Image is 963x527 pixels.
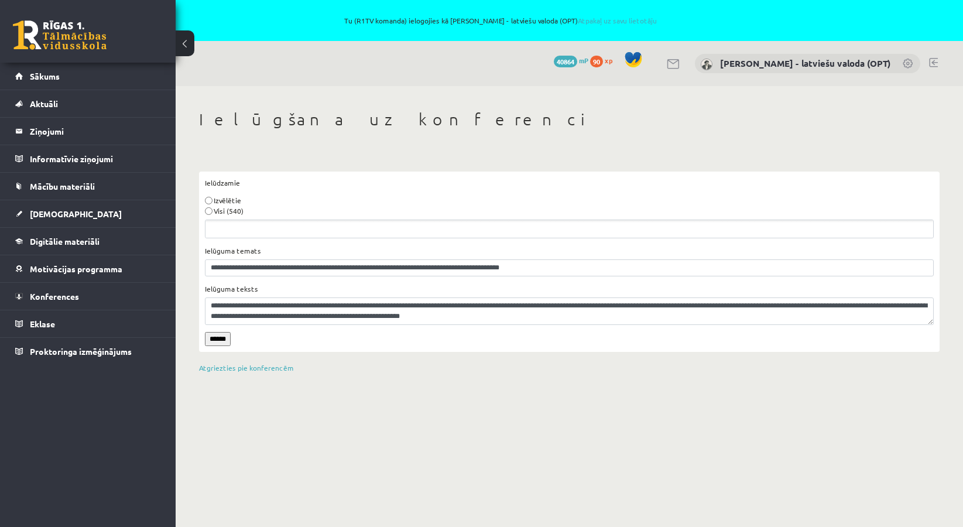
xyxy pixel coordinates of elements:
legend: Ziņojumi [30,118,161,145]
span: Digitālie materiāli [30,236,100,247]
a: Aktuāli [15,90,161,117]
a: Konferences [15,283,161,310]
a: Proktoringa izmēģinājums [15,338,161,365]
a: Sākums [15,63,161,90]
span: Sākums [30,71,60,81]
a: 40864 mP [554,56,588,65]
a: 90 xp [590,56,618,65]
a: Informatīvie ziņojumi [15,145,161,172]
label: Ielūguma teksts [205,283,258,294]
a: Digitālie materiāli [15,228,161,255]
label: Ielūguma temats [205,245,261,256]
span: 40864 [554,56,577,67]
a: [PERSON_NAME] - latviešu valoda (OPT) [720,57,890,69]
span: 90 [590,56,603,67]
a: [DEMOGRAPHIC_DATA] [15,200,161,227]
a: Atpakaļ uz savu lietotāju [578,16,657,25]
span: Proktoringa izmēģinājums [30,346,132,357]
a: Ziņojumi [15,118,161,145]
label: Izvēlētie [214,195,241,206]
span: Aktuāli [30,98,58,109]
span: Eklase [30,319,55,329]
span: xp [605,56,612,65]
a: Eklase [15,310,161,337]
span: Konferences [30,291,79,302]
a: Atgriezties pie konferencēm [199,363,294,372]
a: Mācību materiāli [15,173,161,200]
span: Motivācijas programma [30,263,122,274]
span: Mācību materiāli [30,181,95,191]
h1: Ielūgšana uz konferenci [199,109,940,129]
span: Tu (R1TV komanda) ielogojies kā [PERSON_NAME] - latviešu valoda (OPT) [135,17,867,24]
span: [DEMOGRAPHIC_DATA] [30,208,122,219]
a: Motivācijas programma [15,255,161,282]
legend: Informatīvie ziņojumi [30,145,161,172]
label: Visi (540) [214,206,244,216]
img: Laila Jirgensone - latviešu valoda (OPT) [701,59,712,70]
a: Rīgas 1. Tālmācības vidusskola [13,20,107,50]
label: Ielūdzamie [205,177,240,188]
span: mP [579,56,588,65]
